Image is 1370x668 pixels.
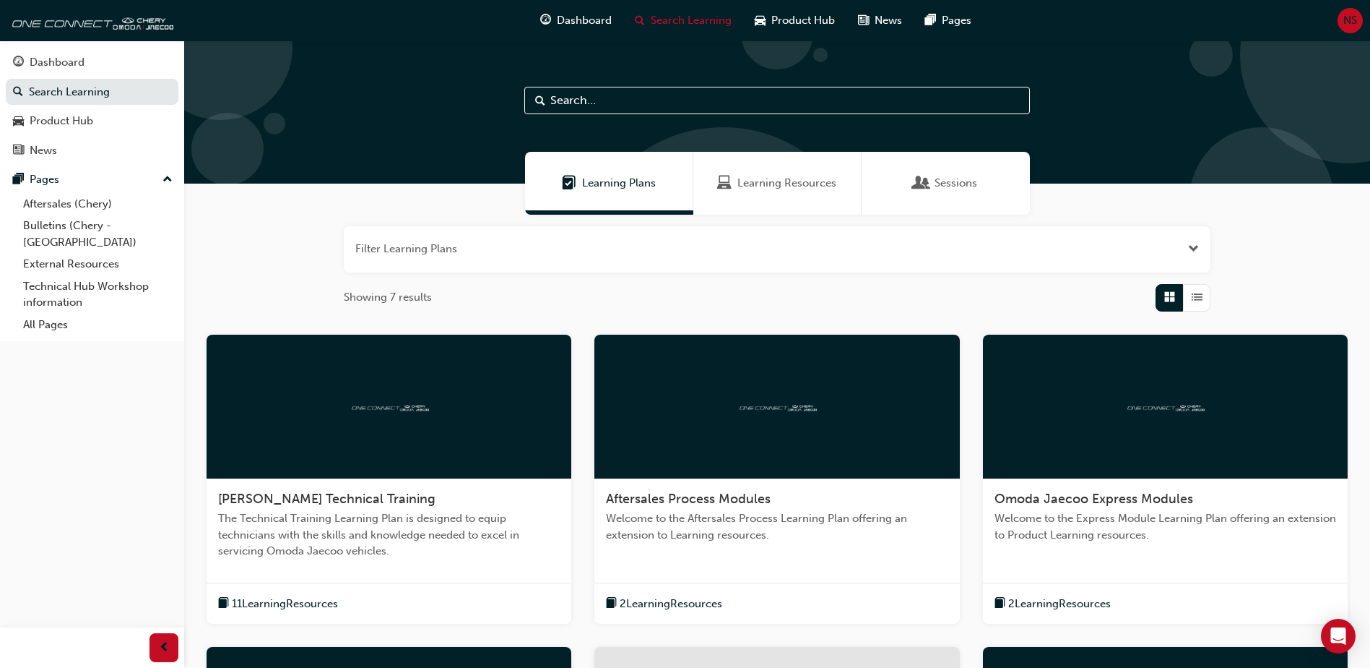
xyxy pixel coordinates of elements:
[994,510,1336,543] span: Welcome to the Express Module Learning Plan offering an extension to Product Learning resources.
[651,12,732,29] span: Search Learning
[529,6,623,35] a: guage-iconDashboard
[30,54,84,71] div: Dashboard
[17,314,178,336] a: All Pages
[1008,596,1111,612] span: 2 Learning Resources
[846,6,914,35] a: news-iconNews
[914,175,929,192] span: Sessions
[6,166,178,193] button: Pages
[6,46,178,166] button: DashboardSearch LearningProduct HubNews
[6,79,178,106] a: Search Learning
[218,595,229,613] span: book-icon
[13,56,24,69] span: guage-icon
[350,399,429,413] img: oneconnect
[6,49,178,76] a: Dashboard
[594,335,959,625] a: oneconnectAftersales Process ModulesWelcome to the Aftersales Process Learning Plan offering an e...
[13,115,24,128] span: car-icon
[635,12,645,30] span: search-icon
[994,595,1005,613] span: book-icon
[218,491,435,507] span: [PERSON_NAME] Technical Training
[1343,12,1357,29] span: NS
[17,253,178,275] a: External Resources
[623,6,743,35] a: search-iconSearch Learning
[1192,289,1202,306] span: List
[535,93,545,109] span: Search
[562,175,576,192] span: Learning Plans
[606,595,617,613] span: book-icon
[862,152,1030,215] a: SessionsSessions
[994,595,1111,613] button: book-icon2LearningResources
[755,12,766,30] span: car-icon
[771,12,835,29] span: Product Hub
[344,289,432,306] span: Showing 7 results
[540,12,551,30] span: guage-icon
[17,275,178,314] a: Technical Hub Workshop information
[743,6,846,35] a: car-iconProduct Hub
[737,175,836,192] span: Learning Resources
[1188,241,1199,257] button: Open the filter
[17,215,178,253] a: Bulletins (Chery - [GEOGRAPHIC_DATA])
[13,174,24,187] span: pages-icon
[30,142,57,159] div: News
[6,137,178,164] a: News
[30,171,59,188] div: Pages
[737,399,817,413] img: oneconnect
[13,145,24,158] span: news-icon
[935,175,977,192] span: Sessions
[942,12,971,29] span: Pages
[162,171,173,189] span: up-icon
[13,86,23,99] span: search-icon
[525,152,693,215] a: Learning PlansLearning Plans
[6,108,178,134] a: Product Hub
[232,596,338,612] span: 11 Learning Resources
[218,510,560,560] span: The Technical Training Learning Plan is designed to equip technicians with the skills and knowled...
[717,175,732,192] span: Learning Resources
[524,87,1030,114] input: Search...
[606,491,771,507] span: Aftersales Process Modules
[582,175,656,192] span: Learning Plans
[1338,8,1363,33] button: NS
[994,491,1193,507] span: Omoda Jaecoo Express Modules
[557,12,612,29] span: Dashboard
[159,639,170,657] span: prev-icon
[606,510,948,543] span: Welcome to the Aftersales Process Learning Plan offering an extension to Learning resources.
[218,595,338,613] button: book-icon11LearningResources
[983,335,1348,625] a: oneconnectOmoda Jaecoo Express ModulesWelcome to the Express Module Learning Plan offering an ext...
[1321,619,1356,654] div: Open Intercom Messenger
[1125,399,1205,413] img: oneconnect
[914,6,983,35] a: pages-iconPages
[620,596,722,612] span: 2 Learning Resources
[30,113,93,129] div: Product Hub
[7,6,173,35] img: oneconnect
[1164,289,1175,306] span: Grid
[693,152,862,215] a: Learning ResourcesLearning Resources
[17,193,178,215] a: Aftersales (Chery)
[207,335,571,625] a: oneconnect[PERSON_NAME] Technical TrainingThe Technical Training Learning Plan is designed to equ...
[858,12,869,30] span: news-icon
[875,12,902,29] span: News
[925,12,936,30] span: pages-icon
[606,595,722,613] button: book-icon2LearningResources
